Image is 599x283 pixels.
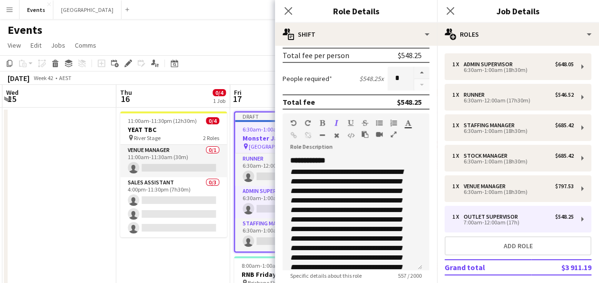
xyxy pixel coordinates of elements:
span: 8:00am-1:00am (17h) (Sat) [242,262,307,269]
app-card-role: Sales Assistant0/34:00pm-11:30pm (7h30m) [120,177,227,237]
a: View [4,39,25,51]
h3: Job Details [437,5,599,17]
button: Insert video [376,131,383,138]
span: Thu [120,88,132,97]
span: Edit [30,41,41,50]
div: 6:30am-1:00am (18h30m) [452,129,574,133]
div: Admin Supervisor [464,61,517,68]
div: $548.25 [555,213,574,220]
app-job-card: 11:00am-11:30pm (12h30m)0/4YEAT TBC River Stage2 RolesVenue Manager0/111:00am-11:30am (30m) Sales... [120,111,227,237]
div: $548.25 [398,51,422,60]
div: 1 x [452,122,464,129]
button: Horizontal Line [319,131,325,139]
span: 17 [233,93,242,104]
div: $685.42 [555,152,574,159]
span: 11:00am-11:30pm (12h30m) [128,117,197,124]
button: Underline [347,119,354,127]
div: AEST [59,74,71,81]
span: 6:30am-1:00am (18h30m) (Sat) [243,126,319,133]
button: Add role [445,236,591,255]
app-card-role: Runner0/16:30am-12:00am (17h30m) [235,153,340,186]
span: Fri [234,88,242,97]
h3: RNB Fridayz Live [234,270,341,279]
span: Week 42 [31,74,55,81]
button: Increase [414,67,429,79]
div: Runner [464,91,488,98]
h1: Events [8,23,42,37]
div: 1 x [452,61,464,68]
div: $648.05 [555,61,574,68]
button: HTML Code [347,131,354,139]
div: Roles [437,23,599,46]
div: $548.25 [397,97,422,107]
div: 6:30am-1:00am (18h30m) [452,159,574,164]
div: $546.52 [555,91,574,98]
app-card-role: Venue Manager0/111:00am-11:30am (30m) [120,145,227,177]
span: 15 [5,93,19,104]
span: 16 [119,93,132,104]
div: Venue Manager [464,183,509,190]
button: [GEOGRAPHIC_DATA] [53,0,122,19]
span: [GEOGRAPHIC_DATA] [249,143,301,150]
td: $3 911.19 [531,260,591,275]
div: Outlet Supervisor [464,213,522,220]
div: Draft [235,112,340,120]
button: Undo [290,119,297,127]
button: Clear Formatting [333,131,340,139]
button: Strikethrough [362,119,368,127]
div: 1 Job [213,97,225,104]
span: River Stage [134,134,161,141]
h3: Role Details [275,5,437,17]
h3: Monster Jam (EOI) [235,134,340,142]
span: 557 / 2000 [390,272,429,279]
span: Jobs [51,41,65,50]
button: Fullscreen [390,131,397,138]
button: Bold [319,119,325,127]
button: Italic [333,119,340,127]
div: Stock Manager [464,152,511,159]
div: 1 x [452,213,464,220]
div: 1 x [452,152,464,159]
span: Comms [75,41,96,50]
div: Staffing Manager [464,122,518,129]
div: $548.25 x [359,74,384,83]
app-card-role: Staffing Manager0/16:30am-1:00am (18h30m) [235,218,340,251]
div: Total fee [283,97,315,107]
h3: YEAT TBC [120,125,227,134]
button: Paste as plain text [362,131,368,138]
span: 2 Roles [203,134,219,141]
div: 6:30am-1:00am (18h30m) [452,190,574,194]
span: 0/4 [213,89,226,96]
span: Specific details about this role [283,272,369,279]
td: Grand total [445,260,531,275]
span: View [8,41,21,50]
button: Text Color [405,119,411,127]
span: Wed [6,88,19,97]
app-job-card: Draft6:30am-1:00am (18h30m) (Sat)0/6Monster Jam (EOI) [GEOGRAPHIC_DATA]6 RolesRunner0/16:30am-12:... [234,111,341,253]
button: Events [20,0,53,19]
a: Comms [71,39,100,51]
div: $797.53 [555,183,574,190]
div: 6:30am-1:00am (18h30m) [452,68,574,72]
div: 1 x [452,183,464,190]
div: Shift [275,23,437,46]
button: Unordered List [376,119,383,127]
div: 6:30am-12:00am (17h30m) [452,98,574,103]
span: 0/4 [206,117,219,124]
button: Ordered List [390,119,397,127]
app-card-role: Admin Supervisor0/16:30am-1:00am (18h30m) [235,186,340,218]
a: Edit [27,39,45,51]
button: Redo [305,119,311,127]
div: [DATE] [8,73,30,83]
div: 7:00am-12:00am (17h) [452,220,574,225]
app-card-role: Stock Manager0/1 [235,251,340,283]
div: Total fee per person [283,51,349,60]
label: People required [283,74,332,83]
div: $685.42 [555,122,574,129]
a: Jobs [47,39,69,51]
div: 1 x [452,91,464,98]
